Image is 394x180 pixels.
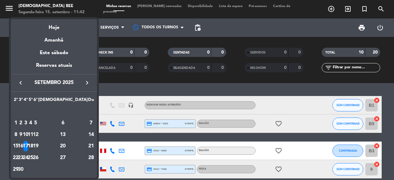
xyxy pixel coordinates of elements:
[33,152,38,164] td: 26 de setembro de 2025
[23,141,28,151] div: 17
[88,141,94,151] div: 21
[23,130,28,140] div: 10
[23,118,28,128] div: 3
[38,117,88,129] td: 6 de setembro de 2025
[88,129,94,141] td: 14 de setembro de 2025
[33,141,38,151] div: 19
[28,129,33,141] td: 11 de setembro de 2025
[28,140,33,152] td: 18 de setembro de 2025
[23,96,28,106] th: Quarta-feira
[33,140,38,152] td: 19 de setembro de 2025
[33,153,38,163] div: 26
[33,130,38,140] div: 12
[38,96,88,106] th: Sábado
[13,96,18,106] th: Segunda-feira
[41,153,85,163] div: 27
[18,164,23,175] div: 30
[14,118,18,128] div: 1
[23,152,28,164] td: 24 de setembro de 2025
[23,153,28,163] div: 24
[88,152,94,164] td: 28 de setembro de 2025
[18,140,23,152] td: 16 de setembro de 2025
[33,118,38,128] div: 5
[18,153,23,163] div: 23
[18,141,23,151] div: 16
[33,117,38,129] td: 5 de setembro de 2025
[11,44,97,62] div: Este sábado
[15,79,26,87] button: keyboard_arrow_left
[14,153,18,163] div: 22
[13,129,18,141] td: 8 de setembro de 2025
[88,118,94,128] div: 7
[38,140,88,152] td: 20 de setembro de 2025
[14,141,18,151] div: 15
[41,141,85,151] div: 20
[28,118,33,128] div: 4
[38,129,88,141] td: 13 de setembro de 2025
[88,130,94,140] div: 14
[14,130,18,140] div: 8
[13,140,18,152] td: 15 de setembro de 2025
[26,79,82,87] span: setembro 2025
[11,62,97,74] div: Reservas atuais
[18,164,23,175] td: 30 de setembro de 2025
[18,117,23,129] td: 2 de setembro de 2025
[28,96,33,106] th: Quinta-feira
[41,118,85,128] div: 6
[11,19,97,32] div: Hoje
[23,140,28,152] td: 17 de setembro de 2025
[28,141,33,151] div: 18
[14,164,18,175] div: 29
[88,117,94,129] td: 7 de setembro de 2025
[33,96,38,106] th: Sexta-feira
[41,130,85,140] div: 13
[13,106,94,117] td: SET
[18,96,23,106] th: Terça-feira
[28,153,33,163] div: 25
[23,117,28,129] td: 3 de setembro de 2025
[17,79,24,86] i: keyboard_arrow_left
[82,79,93,87] button: keyboard_arrow_right
[28,130,33,140] div: 11
[13,152,18,164] td: 22 de setembro de 2025
[11,32,97,44] div: Amanhã
[18,129,23,141] td: 9 de setembro de 2025
[18,118,23,128] div: 2
[23,129,28,141] td: 10 de setembro de 2025
[28,152,33,164] td: 25 de setembro de 2025
[18,152,23,164] td: 23 de setembro de 2025
[33,129,38,141] td: 12 de setembro de 2025
[18,130,23,140] div: 9
[88,153,94,163] div: 28
[13,164,18,175] td: 29 de setembro de 2025
[38,152,88,164] td: 27 de setembro de 2025
[13,117,18,129] td: 1 de setembro de 2025
[28,117,33,129] td: 4 de setembro de 2025
[88,96,94,106] th: Domingo
[88,140,94,152] td: 21 de setembro de 2025
[83,79,91,86] i: keyboard_arrow_right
